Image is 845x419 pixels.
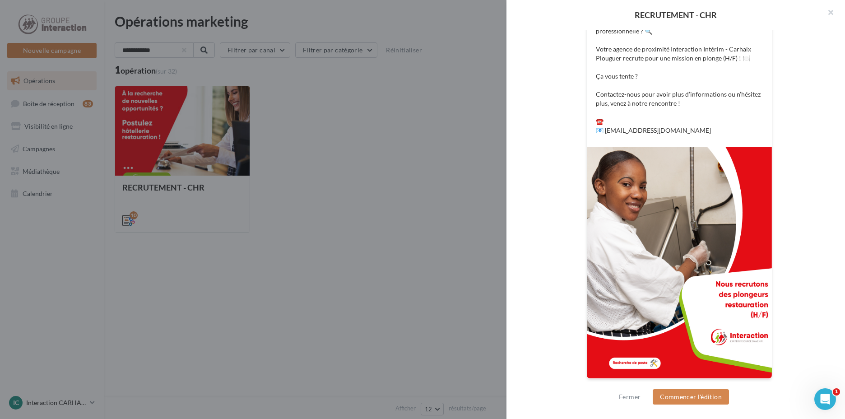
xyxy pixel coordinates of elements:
[586,379,772,391] div: La prévisualisation est non-contractuelle
[814,388,836,410] iframe: Intercom live chat
[653,389,729,405] button: Commencer l'édition
[833,388,840,396] span: 1
[521,11,831,19] div: RECRUTEMENT - CHR
[596,18,763,135] p: Vous êtes à la recherche d’une nouvelle opportunité professionnelle ? 🔍 Votre agence de proximité...
[615,391,644,402] button: Fermer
